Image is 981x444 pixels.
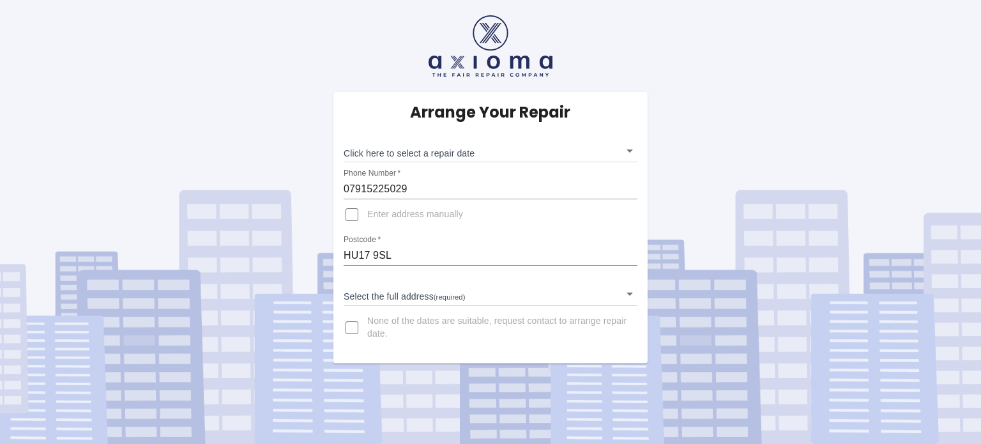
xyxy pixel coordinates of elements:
[410,102,570,123] h5: Arrange Your Repair
[367,315,627,341] span: None of the dates are suitable, request contact to arrange repair date.
[344,234,381,245] label: Postcode
[344,168,400,179] label: Phone Number
[367,208,463,221] span: Enter address manually
[429,15,552,77] img: axioma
